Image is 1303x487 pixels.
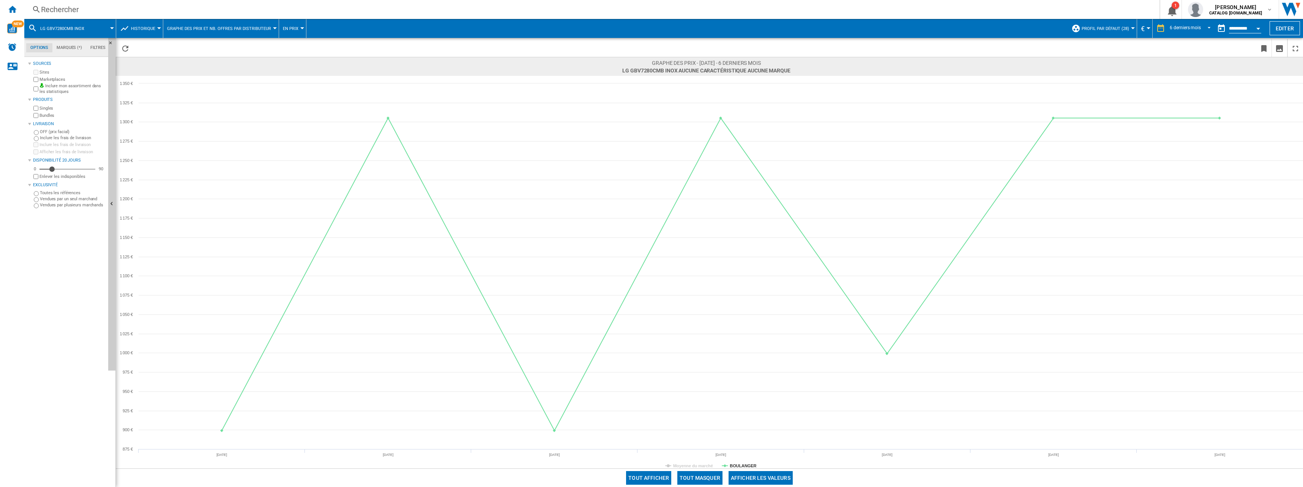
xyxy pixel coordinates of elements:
button: Télécharger en image [1272,39,1287,57]
div: Rechercher [41,4,1140,15]
tspan: 1 325 € [120,101,133,105]
input: Marketplaces [33,77,38,82]
md-tab-item: Options [26,43,52,52]
div: Historique [120,19,159,38]
label: Inclure mon assortiment dans les statistiques [39,83,105,95]
tspan: [DATE] [383,453,393,457]
span: LG GBV7280CMB INOX [40,26,84,31]
md-tab-item: Marques (*) [52,43,86,52]
tspan: 925 € [123,408,133,413]
tspan: 1 350 € [120,81,133,86]
img: wise-card.svg [7,24,17,33]
tspan: [DATE] [1048,453,1059,457]
label: Vendues par un seul marchand [40,196,105,202]
input: Bundles [33,113,38,118]
label: Inclure les frais de livraison [40,135,105,141]
input: Sites [33,70,38,75]
button: Editer [1270,21,1300,35]
input: Afficher les frais de livraison [33,174,38,179]
tspan: 950 € [123,389,133,394]
img: alerts-logo.svg [8,42,17,52]
tspan: Moyenne du marché [673,463,713,468]
button: Tout afficher [626,471,671,485]
tspan: 1 075 € [120,293,133,297]
button: Recharger [118,39,133,57]
span: Profil par défaut (28) [1082,26,1129,31]
button: Tout masquer [677,471,722,485]
tspan: 1 000 € [120,350,133,355]
tspan: 900 € [123,427,133,432]
tspan: 1 300 € [120,119,133,124]
tspan: [DATE] [216,453,227,457]
tspan: 1 250 € [120,158,133,163]
div: Produits [33,97,105,103]
span: NEW [12,20,24,27]
tspan: 1 125 € [120,254,133,259]
label: Vendues par plusieurs marchands [40,202,105,208]
input: Singles [33,106,38,111]
label: Inclure les frais de livraison [39,142,105,148]
tspan: 875 € [123,447,133,451]
input: Afficher les frais de livraison [33,149,38,154]
div: 0 [32,166,38,172]
input: Inclure les frais de livraison [33,142,38,147]
tspan: 1 200 € [120,196,133,201]
img: profile.jpg [1188,2,1203,17]
md-menu: Currency [1137,19,1153,38]
button: Afficher les valeurs [729,471,793,485]
button: € [1141,19,1148,38]
button: Plein écran [1288,39,1303,57]
input: Vendues par plusieurs marchands [34,203,39,208]
span: En prix [283,26,298,31]
tspan: BOULANGER [730,463,756,468]
div: 1 [1172,2,1179,9]
label: Marketplaces [39,77,105,82]
label: Sites [39,69,105,75]
md-tab-item: Filtres [86,43,110,52]
button: LG GBV7280CMB INOX [40,19,92,38]
div: Sources [33,61,105,67]
button: Masquer [108,38,117,52]
button: Open calendar [1251,20,1265,34]
tspan: 1 025 € [120,331,133,336]
div: Disponibilité 20 Jours [33,157,105,163]
label: OFF (prix facial) [40,129,105,135]
button: Graphe des prix et nb. offres par distributeur [167,19,275,38]
md-slider: Disponibilité [39,165,95,173]
md-select: REPORTS.WIZARD.STEPS.REPORT.STEPS.REPORT_OPTIONS.PERIOD: 6 derniers mois [1169,22,1214,35]
tspan: 1 050 € [120,312,133,317]
label: Singles [39,105,105,111]
div: Livraison [33,121,105,127]
tspan: 1 175 € [120,216,133,220]
span: Graphe des prix et nb. offres par distributeur [167,26,271,31]
tspan: [DATE] [1215,453,1225,457]
span: LG GBV7280CMB INOX Aucune caractéristique Aucune marque [622,67,790,74]
div: 90 [97,166,105,172]
div: LG GBV7280CMB INOX [28,19,112,38]
div: Profil par défaut (28) [1071,19,1133,38]
tspan: [DATE] [549,453,560,457]
button: md-calendar [1214,21,1229,36]
label: Toutes les références [40,190,105,196]
tspan: 1 100 € [120,273,133,278]
span: [PERSON_NAME] [1209,3,1262,11]
tspan: 1 150 € [120,235,133,240]
tspan: [DATE] [716,453,726,457]
label: Bundles [39,113,105,118]
div: Exclusivité [33,182,105,188]
tspan: 975 € [123,370,133,374]
button: En prix [283,19,302,38]
tspan: [DATE] [882,453,893,457]
label: Enlever les indisponibles [39,174,105,179]
input: Inclure mon assortiment dans les statistiques [33,84,38,94]
span: € [1141,25,1145,33]
button: Historique [131,19,159,38]
input: Vendues par un seul marchand [34,197,39,202]
button: Créer un favoris [1256,39,1271,57]
button: Profil par défaut (28) [1082,19,1133,38]
label: Afficher les frais de livraison [39,149,105,155]
b: CATALOG [DOMAIN_NAME] [1209,11,1262,16]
